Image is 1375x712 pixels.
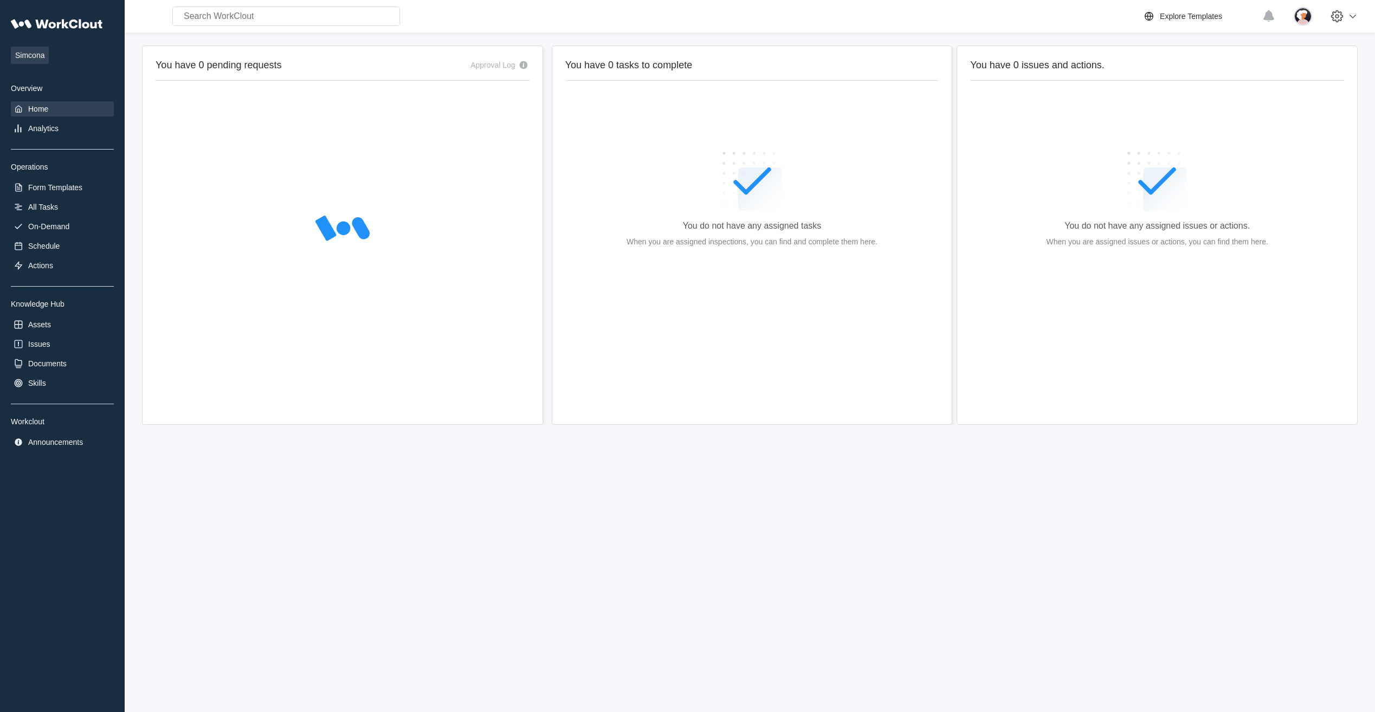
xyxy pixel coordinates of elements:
[627,235,877,249] div: When you are assigned inspections, you can find and complete them here.
[28,379,46,387] div: Skills
[11,336,114,352] a: Issues
[28,183,82,192] div: Form Templates
[11,121,114,136] a: Analytics
[11,84,114,93] div: Overview
[11,219,114,234] a: On-Demand
[28,242,60,250] div: Schedule
[11,417,114,426] div: Workclout
[28,438,83,446] div: Announcements
[28,261,53,270] div: Actions
[11,435,114,450] a: Announcements
[11,258,114,273] a: Actions
[28,203,58,211] div: All Tasks
[11,238,114,254] a: Schedule
[11,376,114,391] a: Skills
[1142,10,1257,23] a: Explore Templates
[28,320,51,329] div: Assets
[28,124,59,133] div: Analytics
[28,105,48,113] div: Home
[1160,12,1222,21] div: Explore Templates
[11,163,114,171] div: Operations
[565,59,939,72] h2: You have 0 tasks to complete
[11,180,114,195] a: Form Templates
[970,59,1344,72] h2: You have 0 issues and actions.
[683,221,822,231] div: You do not have any assigned tasks
[28,340,50,348] div: Issues
[470,61,515,69] div: Approval Log
[11,356,114,371] a: Documents
[28,222,69,231] div: On-Demand
[11,101,114,116] a: Home
[11,199,114,215] a: All Tasks
[156,59,282,72] h2: You have 0 pending requests
[11,47,49,64] span: Simcona
[1064,221,1250,231] div: You do not have any assigned issues or actions.
[1294,7,1312,25] img: user-4.png
[1046,235,1268,249] div: When you are assigned issues or actions, you can find them here.
[172,7,400,26] input: Search WorkClout
[11,317,114,332] a: Assets
[11,300,114,308] div: Knowledge Hub
[28,359,67,368] div: Documents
